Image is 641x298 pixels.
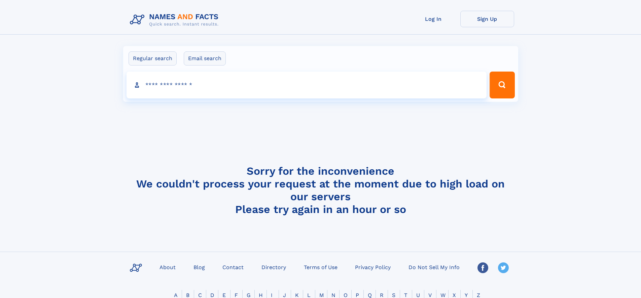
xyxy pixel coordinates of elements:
a: Sign Up [460,11,514,27]
a: Do Not Sell My Info [406,262,462,272]
img: Twitter [498,262,509,273]
input: search input [127,72,487,98]
h4: Sorry for the inconvenience We couldn't process your request at the moment due to high load on ou... [127,165,514,216]
a: Log In [406,11,460,27]
a: Terms of Use [301,262,340,272]
button: Search Button [490,72,514,98]
a: Privacy Policy [352,262,393,272]
label: Email search [184,51,226,66]
a: About [157,262,178,272]
img: Logo Names and Facts [127,11,224,29]
a: Contact [220,262,246,272]
a: Blog [191,262,208,272]
label: Regular search [129,51,177,66]
a: Directory [259,262,289,272]
img: Facebook [477,262,488,273]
